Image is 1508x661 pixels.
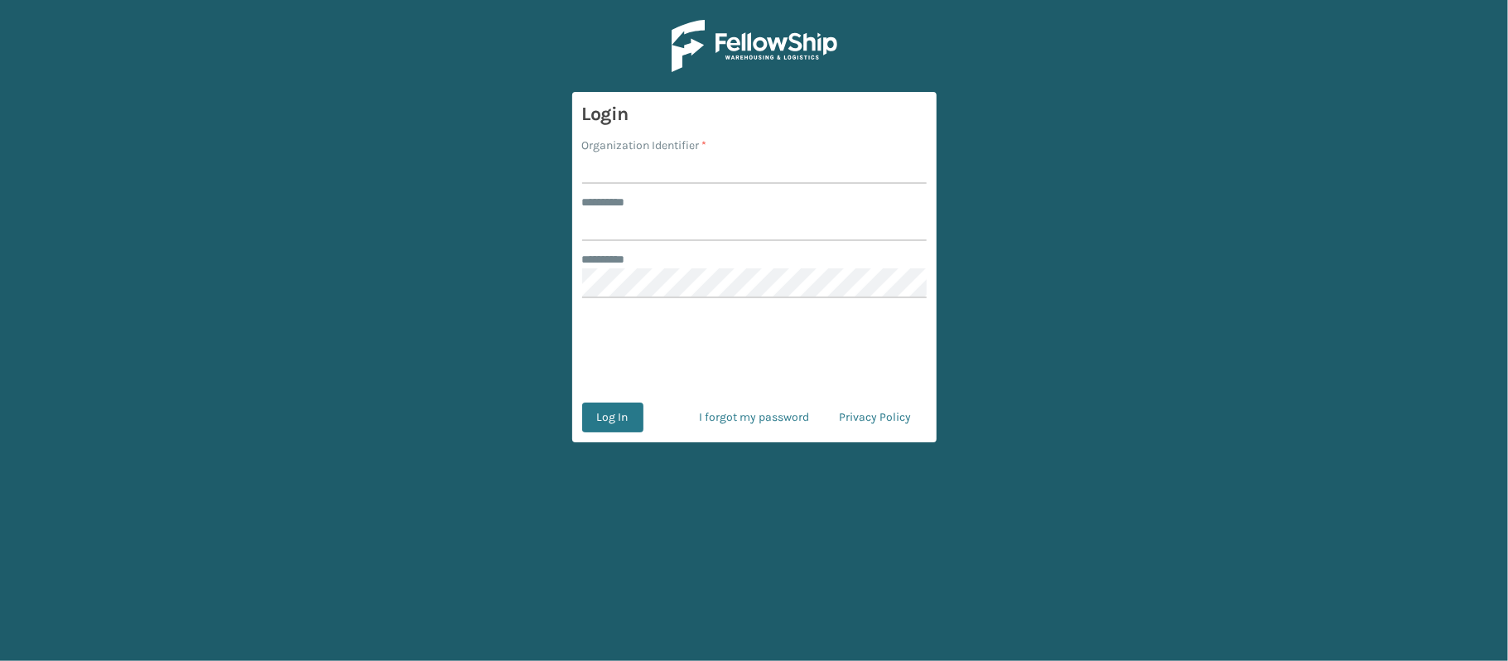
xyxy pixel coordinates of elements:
[685,403,825,432] a: I forgot my password
[825,403,927,432] a: Privacy Policy
[672,20,837,72] img: Logo
[582,403,643,432] button: Log In
[582,102,927,127] h3: Login
[629,318,880,383] iframe: reCAPTCHA
[582,137,707,154] label: Organization Identifier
